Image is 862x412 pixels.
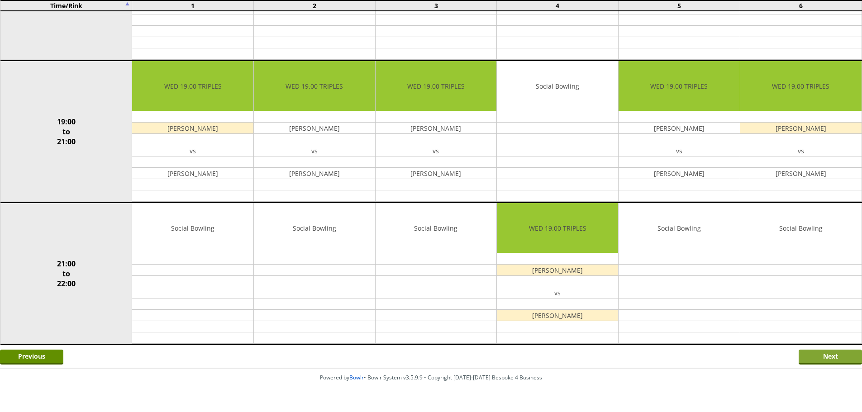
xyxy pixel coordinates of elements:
td: 19:00 to 21:00 [0,61,132,203]
a: Bowlr [349,374,364,381]
td: [PERSON_NAME] [619,123,740,134]
td: 21:00 to 22:00 [0,203,132,345]
td: [PERSON_NAME] [132,123,253,134]
td: WED 19.00 TRIPLES [376,61,497,111]
td: WED 19.00 TRIPLES [740,61,862,111]
td: Time/Rink [0,0,132,11]
td: WED 19.00 TRIPLES [619,61,740,111]
td: Social Bowling [254,203,375,253]
td: [PERSON_NAME] [376,168,497,179]
td: 2 [253,0,375,11]
td: 1 [132,0,254,11]
td: WED 19.00 TRIPLES [254,61,375,111]
td: [PERSON_NAME] [740,168,862,179]
td: Social Bowling [376,203,497,253]
td: WED 19.00 TRIPLES [132,61,253,111]
td: [PERSON_NAME] [376,123,497,134]
td: Social Bowling [619,203,740,253]
td: vs [376,145,497,156]
td: Social Bowling [740,203,862,253]
td: Social Bowling [132,203,253,253]
td: WED 19.00 TRIPLES [497,203,618,253]
td: [PERSON_NAME] [254,123,375,134]
td: vs [254,145,375,156]
td: [PERSON_NAME] [497,310,618,321]
td: vs [619,145,740,156]
td: [PERSON_NAME] [740,123,862,134]
td: Social Bowling [497,61,618,111]
span: Powered by • Bowlr System v3.5.9.9 • Copyright [DATE]-[DATE] Bespoke 4 Business [320,374,542,381]
td: 5 [619,0,740,11]
td: [PERSON_NAME] [619,168,740,179]
td: 6 [740,0,862,11]
td: 4 [497,0,619,11]
td: vs [497,287,618,298]
td: [PERSON_NAME] [132,168,253,179]
td: 3 [375,0,497,11]
td: vs [132,145,253,156]
td: [PERSON_NAME] [497,265,618,276]
td: [PERSON_NAME] [254,168,375,179]
input: Next [799,350,862,365]
td: vs [740,145,862,156]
